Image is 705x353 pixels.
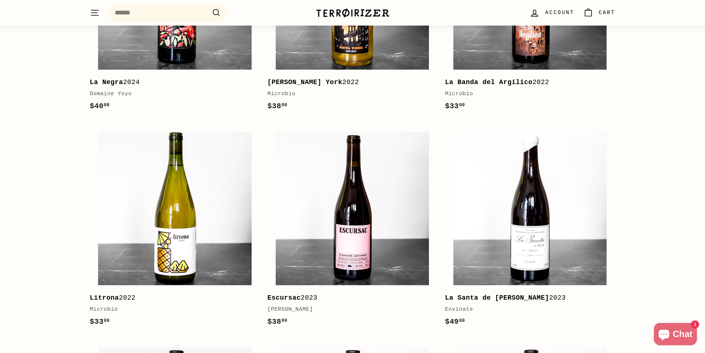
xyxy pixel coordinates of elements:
a: Cart [579,2,620,24]
span: $38 [267,102,287,110]
sup: 00 [282,103,287,108]
div: Microbio [90,305,253,314]
b: La Negra [90,79,123,86]
a: Litrona2022Microbio [90,123,260,335]
span: Account [545,9,574,17]
b: La Santa de [PERSON_NAME] [445,294,549,302]
span: Cart [599,9,615,17]
sup: 00 [282,318,287,323]
span: $38 [267,317,287,326]
a: La Santa de [PERSON_NAME]2023Envinate [445,123,615,335]
div: [PERSON_NAME] [267,305,430,314]
a: Account [525,2,578,24]
div: 2024 [90,77,253,88]
div: Microbio [267,90,430,99]
div: 2022 [445,77,608,88]
span: $33 [445,102,465,110]
div: Microbio [445,90,608,99]
span: $49 [445,317,465,326]
span: $40 [90,102,110,110]
sup: 00 [104,318,110,323]
b: Litrona [90,294,119,302]
div: 2022 [267,77,430,88]
inbox-online-store-chat: Shopify online store chat [652,323,699,347]
div: Envinate [445,305,608,314]
sup: 00 [104,103,110,108]
div: 2023 [445,293,608,303]
sup: 00 [459,318,465,323]
div: 2023 [267,293,430,303]
div: Domaine Yoyo [90,90,253,99]
a: Escursac2023[PERSON_NAME] [267,123,437,335]
div: 2022 [90,293,253,303]
b: Escursac [267,294,301,302]
b: [PERSON_NAME] York [267,79,342,86]
b: La Banda del Argilico [445,79,532,86]
sup: 00 [459,103,465,108]
span: $33 [90,317,110,326]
